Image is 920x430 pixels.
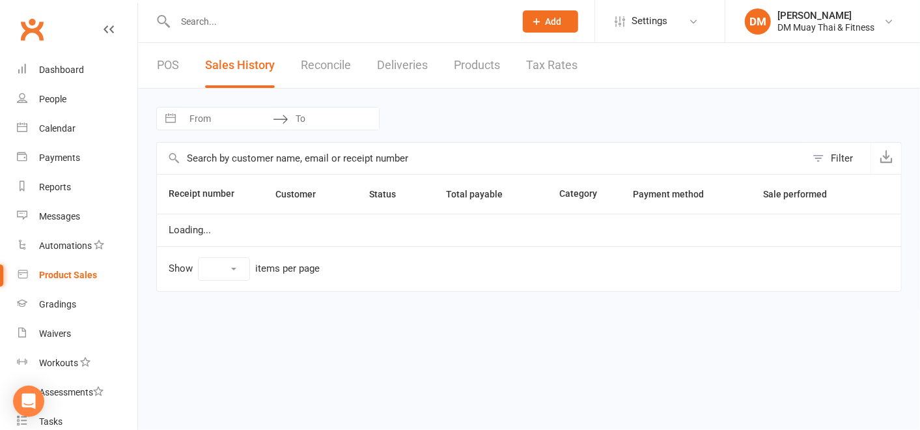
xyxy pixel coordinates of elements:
[831,150,853,166] div: Filter
[763,186,841,202] button: Sale performed
[17,143,137,173] a: Payments
[745,8,771,35] div: DM
[447,189,518,199] span: Total payable
[182,107,273,130] input: From
[171,12,506,31] input: Search...
[17,349,137,378] a: Workouts
[17,202,137,231] a: Messages
[454,43,500,88] a: Products
[17,378,137,407] a: Assessments
[157,43,179,88] a: POS
[169,257,320,281] div: Show
[39,64,84,75] div: Dashboard
[633,189,718,199] span: Payment method
[301,43,351,88] a: Reconcile
[13,386,44,417] div: Open Intercom Messenger
[377,43,428,88] a: Deliveries
[39,211,80,222] div: Messages
[17,114,137,143] a: Calendar
[526,43,578,88] a: Tax Rates
[255,263,320,274] div: items per page
[275,186,330,202] button: Customer
[632,7,667,36] span: Settings
[39,123,76,134] div: Calendar
[157,214,901,246] td: Loading...
[39,182,71,192] div: Reports
[39,94,66,104] div: People
[523,10,578,33] button: Add
[777,10,874,21] div: [PERSON_NAME]
[17,85,137,114] a: People
[16,13,48,46] a: Clubworx
[17,290,137,319] a: Gradings
[157,175,264,214] th: Receipt number
[275,189,330,199] span: Customer
[447,186,518,202] button: Total payable
[39,152,80,163] div: Payments
[39,328,71,339] div: Waivers
[39,299,76,309] div: Gradings
[159,107,182,130] button: Interact with the calendar and add the check-in date for your trip.
[17,261,137,290] a: Product Sales
[288,107,379,130] input: To
[17,173,137,202] a: Reports
[546,16,562,27] span: Add
[17,55,137,85] a: Dashboard
[763,189,841,199] span: Sale performed
[205,43,275,88] a: Sales History
[39,358,78,368] div: Workouts
[39,240,92,251] div: Automations
[548,175,621,214] th: Category
[777,21,874,33] div: DM Muay Thai & Fitness
[157,143,806,174] input: Search by customer name, email or receipt number
[17,231,137,261] a: Automations
[369,186,410,202] button: Status
[39,416,63,427] div: Tasks
[369,189,410,199] span: Status
[633,186,718,202] button: Payment method
[806,143,871,174] button: Filter
[39,387,104,397] div: Assessments
[39,270,97,280] div: Product Sales
[17,319,137,349] a: Waivers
